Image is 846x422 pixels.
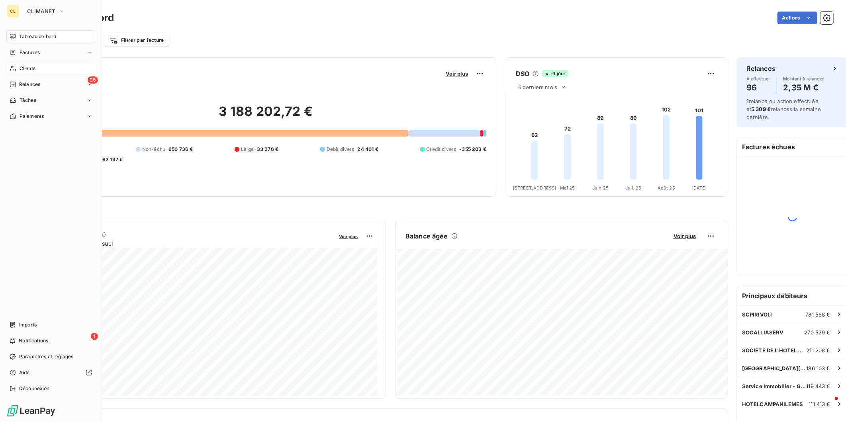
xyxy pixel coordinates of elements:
span: Relances [19,81,40,88]
h6: Balance âgée [405,231,448,241]
h4: 96 [746,81,770,94]
tspan: [DATE] [692,185,707,191]
img: Logo LeanPay [6,404,56,417]
span: SCPIRIVOLI [742,311,772,318]
tspan: Juin 25 [592,185,609,191]
span: 6 derniers mois [518,84,557,90]
span: Clients [20,65,35,72]
span: Notifications [19,337,48,344]
span: 186 103 € [807,365,830,371]
span: CLIMANET [27,8,55,14]
h2: 3 188 202,72 € [45,104,486,127]
span: Non-échu [142,146,165,153]
span: -62 197 € [100,156,123,163]
span: Crédit divers [427,146,456,153]
button: Voir plus [443,70,470,77]
button: Voir plus [337,232,360,240]
span: 650 736 € [168,146,193,153]
tspan: Mai 25 [560,185,575,191]
span: Chiffre d'affaires mensuel [45,239,333,248]
span: 1 [91,333,98,340]
h6: DSO [516,69,529,78]
span: Imports [19,321,37,328]
span: SOCIETE DE L'HOTEL DU LAC [742,347,807,354]
span: 270 529 € [805,329,830,336]
span: Tableau de bord [19,33,56,40]
span: Montant à relancer [783,76,824,81]
span: 5 309 € [751,106,771,112]
span: Voir plus [674,233,696,239]
tspan: [STREET_ADDRESS] [513,185,556,191]
span: SOCALLIASERV [742,329,784,336]
span: Aide [19,369,30,376]
h6: Relances [746,64,775,73]
span: Voir plus [339,234,358,239]
a: Aide [6,366,95,379]
span: HOTELCAMPANILEMES [742,401,803,407]
button: Filtrer par facture [104,34,169,47]
span: 211 208 € [807,347,830,354]
span: Voir plus [446,70,468,77]
span: 781 568 € [806,311,830,318]
span: 1 [746,98,749,104]
span: relance ou action effectuée et relancés la semaine dernière. [746,98,821,120]
div: CL [6,5,19,18]
span: 96 [88,76,98,84]
span: Paiements [20,113,44,120]
span: Déconnexion [19,385,50,392]
span: À effectuer [746,76,770,81]
span: -1 jour [542,70,568,77]
button: Actions [777,12,817,24]
tspan: Juil. 25 [625,185,641,191]
span: 24 401 € [358,146,378,153]
iframe: Intercom live chat [819,395,838,414]
span: -355 203 € [459,146,486,153]
span: [GEOGRAPHIC_DATA][PERSON_NAME] INVEST HOTELS [742,365,807,371]
span: Factures [20,49,40,56]
button: Voir plus [671,232,698,240]
span: 119 443 € [807,383,830,389]
span: Débit divers [327,146,354,153]
span: Litige [241,146,254,153]
span: Paramètres et réglages [19,353,73,360]
h4: 2,35 M € [783,81,824,94]
tspan: Août 25 [658,185,675,191]
span: 33 276 € [257,146,278,153]
span: Service Immobilier - Groupe La Maison [742,383,807,389]
span: Tâches [20,97,36,104]
span: 111 413 € [809,401,830,407]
